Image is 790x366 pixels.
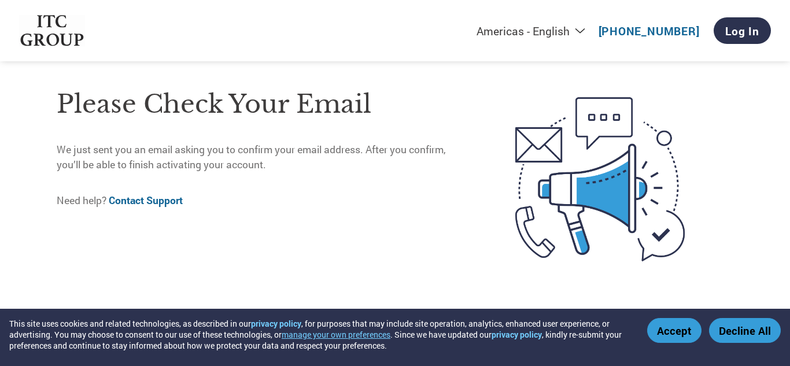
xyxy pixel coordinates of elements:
div: This site uses cookies and related technologies, as described in our , for purposes that may incl... [9,318,630,351]
img: open-email [467,76,733,282]
p: We just sent you an email asking you to confirm your email address. After you confirm, you’ll be ... [57,142,467,173]
a: privacy policy [251,318,301,329]
button: Accept [647,318,702,343]
p: Need help? [57,193,467,208]
a: privacy policy [492,329,542,340]
button: Decline All [709,318,781,343]
button: manage your own preferences [282,329,390,340]
a: Log In [714,17,771,44]
a: Contact Support [109,194,183,207]
h1: Please check your email [57,86,467,123]
a: [PHONE_NUMBER] [599,24,700,38]
img: ITC Group [19,15,85,47]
